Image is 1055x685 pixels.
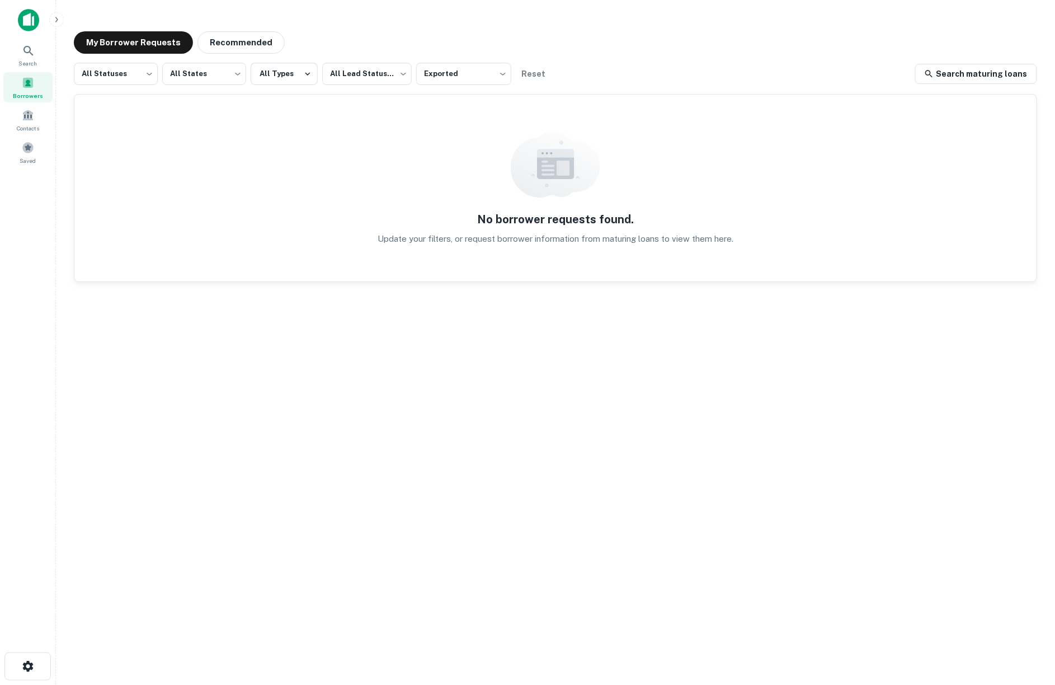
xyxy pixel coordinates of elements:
a: Search [3,40,53,70]
div: All States [162,59,246,88]
div: All Statuses [74,59,158,88]
button: Reset [516,63,552,85]
div: All Lead Statuses [322,59,412,88]
button: My Borrower Requests [74,31,193,54]
a: Saved [3,137,53,167]
button: All Types [251,63,318,85]
span: Search [19,59,37,68]
span: Contacts [17,124,39,133]
h5: No borrower requests found. [477,211,634,228]
div: Exported [416,59,511,88]
img: empty content [511,130,600,198]
p: Update your filters, or request borrower information from maturing loans to view them here. [378,232,733,246]
span: Saved [20,156,36,165]
img: capitalize-icon.png [18,9,39,31]
button: Recommended [197,31,285,54]
a: Contacts [3,105,53,135]
a: Search maturing loans [915,64,1037,84]
a: Borrowers [3,72,53,102]
iframe: Chat Widget [999,595,1055,649]
span: Borrowers [13,91,43,100]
